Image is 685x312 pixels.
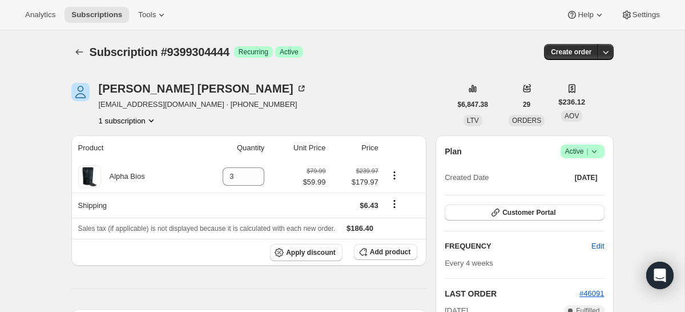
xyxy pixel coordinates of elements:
span: Edit [591,241,604,252]
button: Apply discount [270,244,342,261]
div: [PERSON_NAME] [PERSON_NAME] [99,83,307,94]
span: $236.12 [558,97,585,108]
th: Price [329,135,381,161]
button: Tools [131,7,174,23]
span: Customer Portal [502,208,555,217]
span: [EMAIL_ADDRESS][DOMAIN_NAME] · [PHONE_NUMBER] [99,99,307,110]
button: Subscriptions [71,44,87,60]
span: $179.97 [332,177,378,188]
span: Sandra YANT [71,83,90,101]
span: Recurring [239,47,268,57]
th: Quantity [192,135,268,161]
button: [DATE] [568,170,605,186]
span: $59.99 [303,177,326,188]
button: Product actions [99,115,157,126]
button: 29 [516,97,537,113]
div: Alpha Bios [101,171,145,182]
th: Product [71,135,192,161]
span: Analytics [25,10,55,19]
span: AOV [565,112,579,120]
button: $6,847.38 [451,97,495,113]
span: $186.40 [346,224,373,233]
div: Open Intercom Messenger [646,262,674,289]
a: #46091 [579,289,604,298]
button: Subscriptions [65,7,129,23]
span: Help [578,10,593,19]
span: Active [280,47,299,57]
span: | [586,147,588,156]
span: Subscriptions [71,10,122,19]
span: Apply discount [286,248,336,257]
span: $6.43 [360,201,378,210]
span: Active [565,146,600,157]
span: Add product [370,247,410,257]
button: Analytics [18,7,62,23]
span: Tools [138,10,156,19]
h2: FREQUENCY [445,241,591,252]
span: Sales tax (if applicable) is not displayed because it is calculated with each new order. [78,225,336,233]
th: Unit Price [268,135,329,161]
span: Created Date [445,172,489,183]
h2: LAST ORDER [445,288,579,299]
span: LTV [467,117,479,125]
span: Every 4 weeks [445,259,493,267]
span: Subscription #9399304444 [90,46,229,58]
button: Create order [544,44,598,60]
small: $239.97 [356,167,378,174]
span: [DATE] [575,173,598,182]
span: ORDERS [512,117,541,125]
button: Edit [585,237,611,255]
button: Settings [614,7,667,23]
button: Product actions [385,169,404,182]
button: #46091 [579,288,604,299]
button: Help [559,7,611,23]
span: Create order [551,47,591,57]
button: Shipping actions [385,198,404,210]
span: $6,847.38 [458,100,488,109]
span: 29 [523,100,530,109]
button: Customer Portal [445,205,604,221]
th: Shipping [71,193,192,218]
span: Settings [632,10,660,19]
h2: Plan [445,146,462,157]
button: Add product [354,244,417,260]
small: $79.99 [307,167,325,174]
